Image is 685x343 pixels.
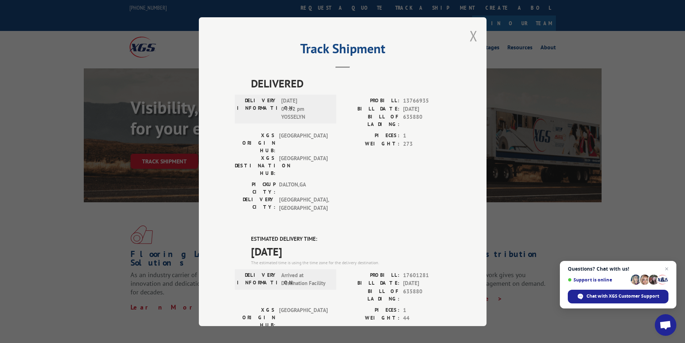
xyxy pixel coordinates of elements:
[403,279,451,288] span: [DATE]
[403,132,451,140] span: 1
[343,314,399,322] label: WEIGHT:
[470,26,478,45] button: Close modal
[281,97,330,121] span: [DATE] 04:32 pm YOSSELYN
[662,265,671,273] span: Close chat
[235,306,275,329] label: XGS ORIGIN HUB:
[343,97,399,105] label: PROBILL:
[568,290,668,303] div: Chat with XGS Customer Support
[235,181,275,196] label: PICKUP CITY:
[235,132,275,154] label: XGS ORIGIN HUB:
[279,132,328,154] span: [GEOGRAPHIC_DATA]
[281,271,330,287] span: Arrived at Destination Facility
[237,97,278,121] label: DELIVERY INFORMATION:
[403,97,451,105] span: 13766935
[343,271,399,279] label: PROBILL:
[251,75,451,91] span: DELIVERED
[403,113,451,128] span: 635880
[403,105,451,113] span: [DATE]
[343,279,399,288] label: BILL DATE:
[251,243,451,259] span: [DATE]
[403,314,451,322] span: 44
[279,181,328,196] span: DALTON , GA
[403,306,451,314] span: 1
[568,266,668,272] span: Questions? Chat with us!
[343,113,399,128] label: BILL OF LADING:
[403,287,451,302] span: 635880
[251,259,451,266] div: The estimated time is using the time zone for the delivery destination.
[235,196,275,212] label: DELIVERY CITY:
[403,140,451,148] span: 273
[568,277,628,283] span: Support is online
[251,235,451,243] label: ESTIMATED DELIVERY TIME:
[343,105,399,113] label: BILL DATE:
[586,293,659,299] span: Chat with XGS Customer Support
[343,140,399,148] label: WEIGHT:
[343,306,399,314] label: PIECES:
[343,287,399,302] label: BILL OF LADING:
[343,132,399,140] label: PIECES:
[655,314,676,336] div: Open chat
[279,154,328,177] span: [GEOGRAPHIC_DATA]
[237,271,278,287] label: DELIVERY INFORMATION:
[279,196,328,212] span: [GEOGRAPHIC_DATA] , [GEOGRAPHIC_DATA]
[235,154,275,177] label: XGS DESTINATION HUB:
[403,271,451,279] span: 17601281
[279,306,328,329] span: [GEOGRAPHIC_DATA]
[235,44,451,57] h2: Track Shipment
